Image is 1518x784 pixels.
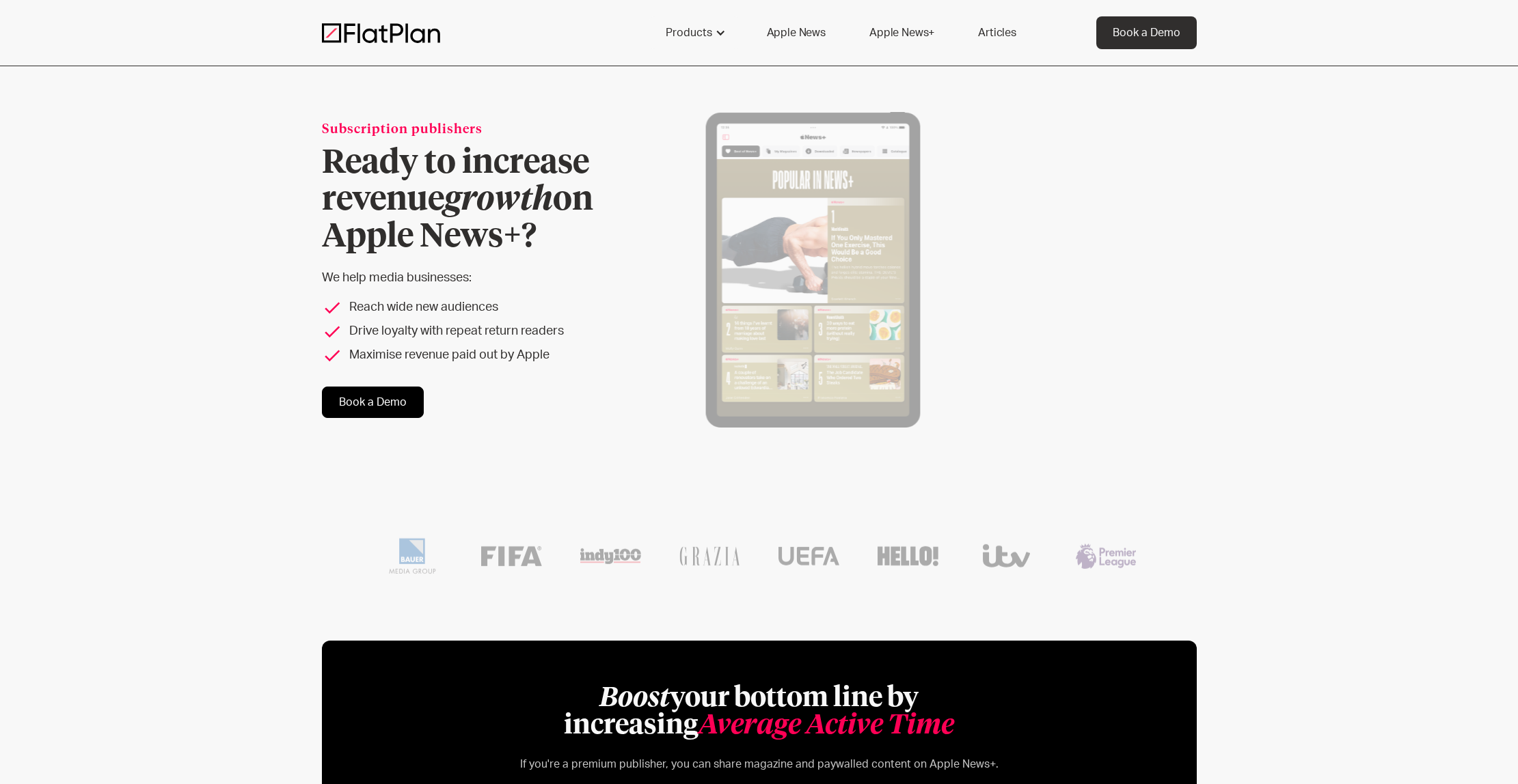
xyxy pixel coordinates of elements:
a: Book a Demo [322,387,424,418]
em: Average Active Time [699,712,954,740]
div: Products [666,25,712,41]
em: Boost [599,685,670,712]
a: Apple News [750,16,842,49]
div: Book a Demo [1113,25,1180,41]
a: Apple News+ [853,16,951,49]
li: Reach wide new audiences [322,298,637,317]
a: Book a Demo [1096,16,1197,49]
li: Drive loyalty with repeat return readers [322,322,637,341]
a: Articles [962,16,1033,49]
h1: Ready to increase revenue on Apple News+? [322,145,637,255]
p: We help media businesses: [322,269,637,288]
em: growth [444,184,553,216]
h2: your bottom line by increasing [479,685,1040,740]
div: Products [649,16,740,49]
div: Subscription publishers [322,121,637,139]
li: Maximise revenue paid out by Apple [322,346,637,365]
